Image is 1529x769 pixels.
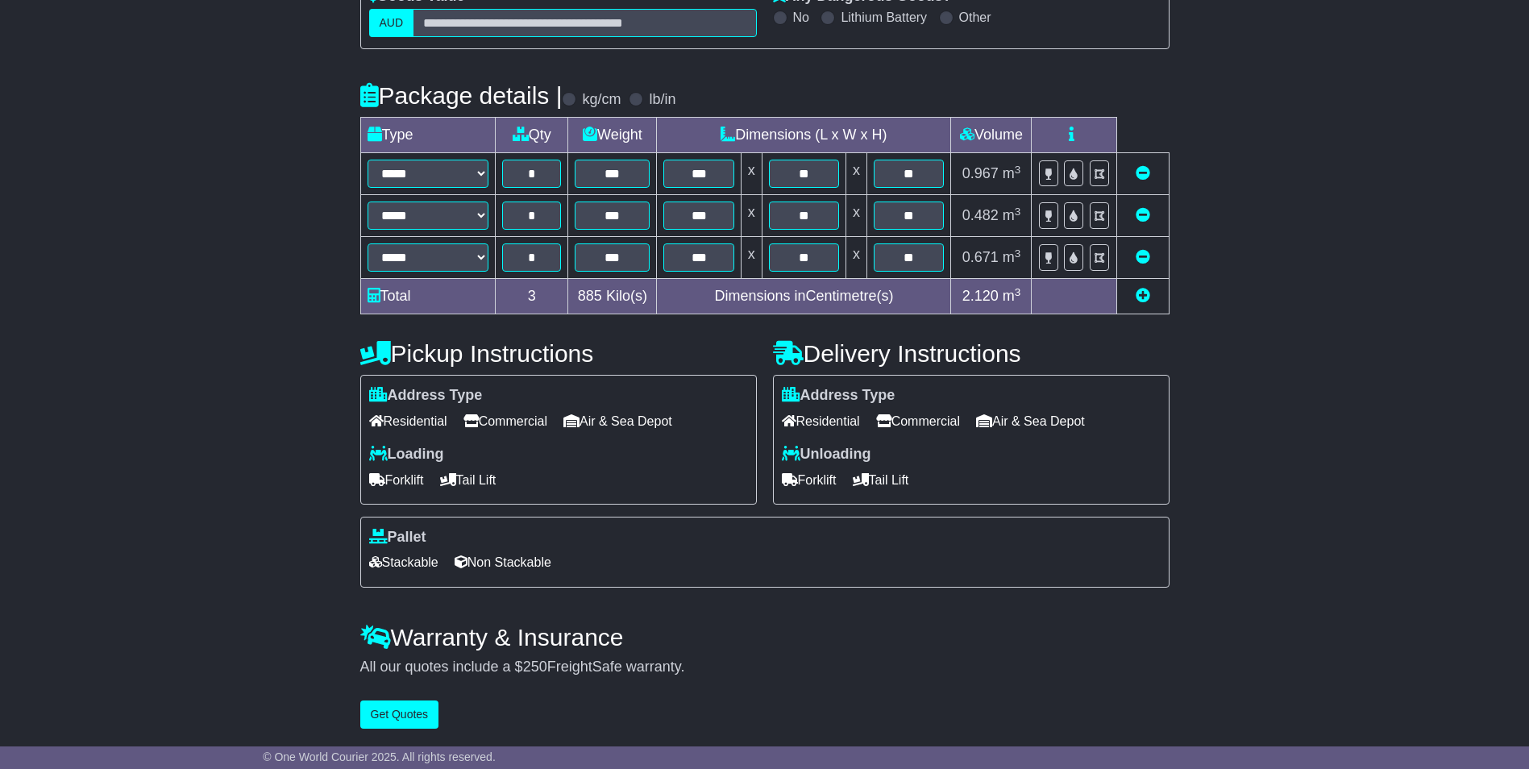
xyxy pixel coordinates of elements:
[741,153,762,195] td: x
[1015,286,1021,298] sup: 3
[1015,247,1021,260] sup: 3
[962,165,999,181] span: 0.967
[657,279,951,314] td: Dimensions in Centimetre(s)
[782,387,895,405] label: Address Type
[369,409,447,434] span: Residential
[773,340,1170,367] h4: Delivery Instructions
[523,659,547,675] span: 250
[455,550,551,575] span: Non Stackable
[649,91,675,109] label: lb/in
[496,279,568,314] td: 3
[563,409,672,434] span: Air & Sea Depot
[360,118,496,153] td: Type
[360,700,439,729] button: Get Quotes
[657,118,951,153] td: Dimensions (L x W x H)
[369,9,414,37] label: AUD
[496,118,568,153] td: Qty
[876,409,960,434] span: Commercial
[369,446,444,463] label: Loading
[360,624,1170,651] h4: Warranty & Insurance
[782,446,871,463] label: Unloading
[741,195,762,237] td: x
[1003,249,1021,265] span: m
[1015,164,1021,176] sup: 3
[959,10,991,25] label: Other
[582,91,621,109] label: kg/cm
[360,82,563,109] h4: Package details |
[369,529,426,547] label: Pallet
[846,195,867,237] td: x
[962,249,999,265] span: 0.671
[369,468,424,493] span: Forklift
[846,153,867,195] td: x
[360,659,1170,676] div: All our quotes include a $ FreightSafe warranty.
[369,387,483,405] label: Address Type
[369,550,438,575] span: Stackable
[440,468,497,493] span: Tail Lift
[360,279,496,314] td: Total
[951,118,1032,153] td: Volume
[782,409,860,434] span: Residential
[578,288,602,304] span: 885
[962,288,999,304] span: 2.120
[793,10,809,25] label: No
[976,409,1085,434] span: Air & Sea Depot
[568,118,657,153] td: Weight
[1003,207,1021,223] span: m
[1136,288,1150,304] a: Add new item
[360,340,757,367] h4: Pickup Instructions
[1015,206,1021,218] sup: 3
[1003,288,1021,304] span: m
[841,10,927,25] label: Lithium Battery
[568,279,657,314] td: Kilo(s)
[1136,249,1150,265] a: Remove this item
[463,409,547,434] span: Commercial
[1003,165,1021,181] span: m
[782,468,837,493] span: Forklift
[962,207,999,223] span: 0.482
[846,237,867,279] td: x
[263,750,496,763] span: © One World Courier 2025. All rights reserved.
[741,237,762,279] td: x
[1136,165,1150,181] a: Remove this item
[853,468,909,493] span: Tail Lift
[1136,207,1150,223] a: Remove this item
